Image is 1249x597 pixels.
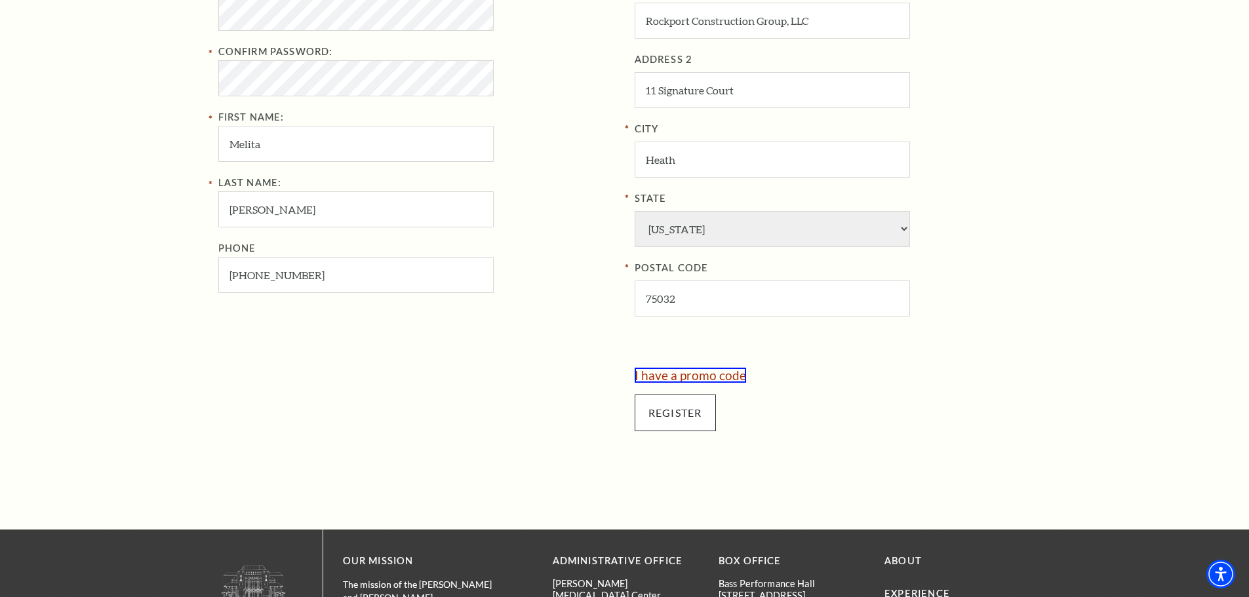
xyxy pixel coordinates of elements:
label: City [635,121,1031,138]
input: ADDRESS 1 [635,3,910,39]
label: Phone [218,242,256,254]
label: Confirm Password: [218,46,333,57]
label: State [635,191,1031,207]
label: ADDRESS 2 [635,52,1031,68]
label: POSTAL CODE [635,260,1031,277]
p: OUR MISSION [343,553,507,569]
input: ADDRESS 2 [635,72,910,108]
p: BOX OFFICE [719,553,865,569]
a: About [884,555,922,566]
label: Last Name: [218,177,282,188]
input: Submit button [635,395,716,431]
input: POSTAL CODE [635,280,910,317]
p: Bass Performance Hall [719,578,865,589]
a: I have a promo code [635,368,746,383]
div: Accessibility Menu [1206,560,1235,588]
input: City [635,142,910,178]
label: First Name: [218,111,285,123]
p: Administrative Office [553,553,699,569]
